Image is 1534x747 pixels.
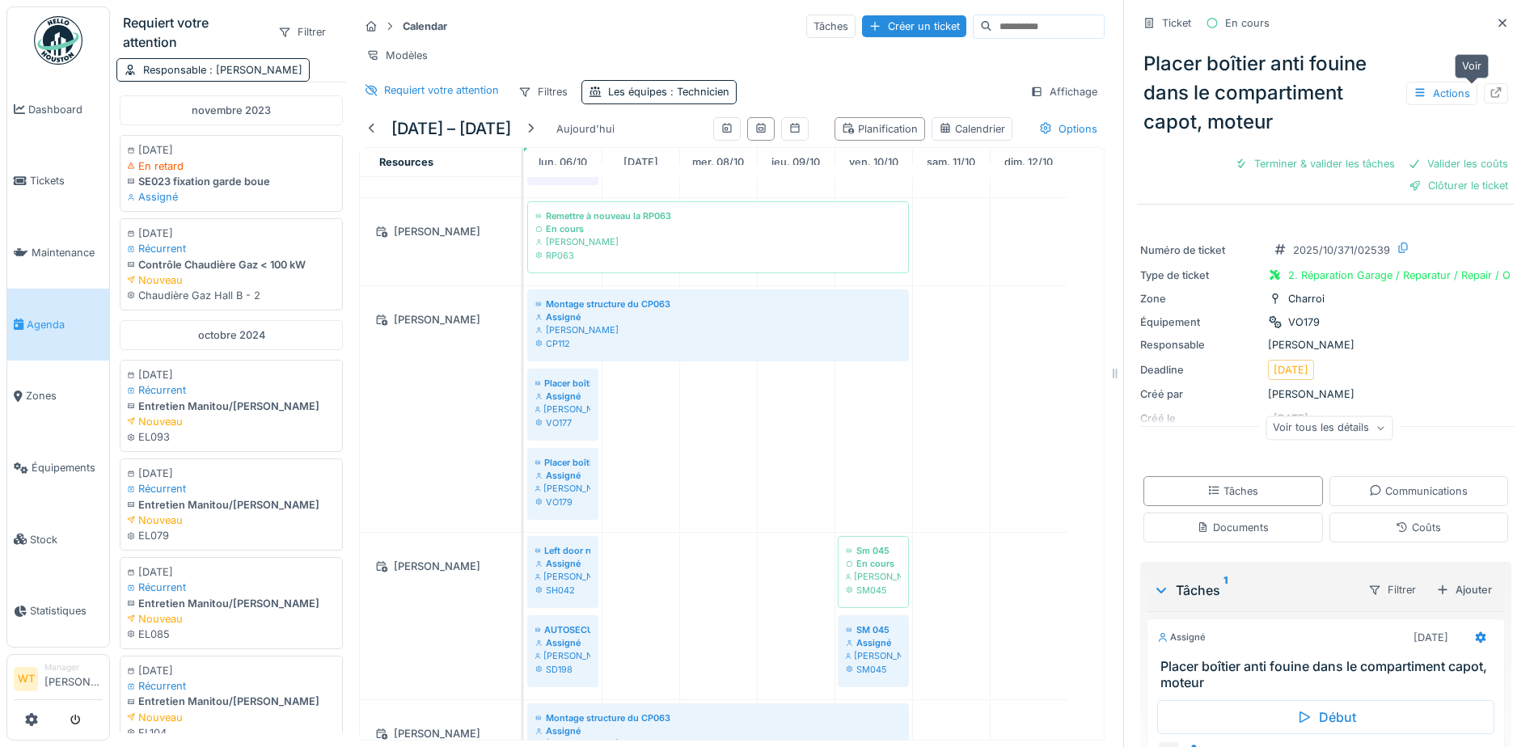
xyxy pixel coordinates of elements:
a: 7 octobre 2025 [619,151,662,173]
div: SE023 fixation garde boue [127,174,336,189]
div: Terminer & valider les tâches [1228,153,1401,175]
div: [PERSON_NAME] [535,482,590,495]
div: SM 045 [846,623,901,636]
div: [PERSON_NAME] [370,724,511,744]
div: AUTOSECURITE [535,623,590,636]
div: SM045 [846,663,901,676]
div: Montage structure du CP063 [535,298,901,310]
a: 6 octobre 2025 [535,151,591,173]
a: 9 octobre 2025 [767,151,824,173]
div: Filtrer [271,20,333,44]
div: VO177 [535,416,590,429]
div: SD198 [535,663,590,676]
div: Remettre à nouveau la RP063 [535,209,901,222]
div: Nouveau [127,272,336,288]
div: Documents [1197,520,1269,535]
div: Coûts [1396,520,1441,535]
a: 10 octobre 2025 [845,151,902,173]
div: [PERSON_NAME] [1140,386,1511,402]
div: novembre 2023 [120,95,343,125]
div: Clôturer le ticket [1402,175,1515,196]
div: EL093 [127,429,336,445]
div: En retard [127,158,336,174]
span: : [PERSON_NAME] [206,64,302,76]
div: SH042 [535,584,590,597]
a: Tickets [7,146,109,217]
div: Équipement [1140,314,1261,330]
span: Dashboard [28,102,103,117]
div: EL085 [127,627,336,642]
div: En cours [1225,15,1270,31]
div: Assigné [535,469,590,482]
div: Assigné [535,310,901,323]
div: Tâches [1153,580,1354,600]
div: SM045 [846,584,901,597]
div: Assigné [846,636,901,649]
a: Stock [7,504,109,576]
a: Dashboard [7,74,109,146]
div: Charroi [1288,291,1325,306]
div: Placer boîtier anti fouine dans le compartiment capot, moteur [535,456,590,469]
sup: 1 [1223,580,1228,600]
div: [DATE] [1414,630,1448,645]
div: CP112 [535,337,901,350]
div: Entretien Manitou/[PERSON_NAME] [127,694,336,709]
div: Créé par [1140,386,1261,402]
div: Requiert votre attention [384,82,499,98]
a: 11 octobre 2025 [923,151,979,173]
div: Entretien Manitou/[PERSON_NAME] [127,596,336,611]
li: [PERSON_NAME] [44,661,103,696]
div: [DATE] [127,466,336,481]
div: [DATE] [1274,362,1308,378]
div: Nouveau [127,414,336,429]
div: Tâches [1207,483,1258,499]
div: Début [1157,700,1494,734]
div: Responsable [143,62,302,78]
div: Filtrer [1361,578,1423,601]
span: Maintenance [32,245,103,260]
div: Assigné [535,557,590,570]
a: 12 octobre 2025 [1000,151,1057,173]
li: WT [14,667,38,691]
div: En cours [846,557,901,570]
div: Ajouter [1430,579,1498,601]
a: Agenda [7,289,109,361]
div: Manager [44,661,103,673]
div: Communications [1369,483,1468,499]
div: [DATE] [127,663,336,678]
div: [PERSON_NAME] [846,649,901,662]
div: Affichage [1023,80,1105,103]
div: [PERSON_NAME] [535,570,590,583]
div: Sm 045 [846,544,901,557]
div: [PERSON_NAME] [1140,337,1511,352]
div: [DATE] [127,367,336,382]
div: octobre 2024 [120,320,343,350]
div: Nouveau [127,611,336,627]
div: Voir tous les détails [1266,416,1392,440]
a: 8 octobre 2025 [688,151,748,173]
div: Modèles [359,44,435,67]
span: : Technicien [667,86,729,98]
div: Nouveau [127,710,336,725]
a: WT Manager[PERSON_NAME] [14,661,103,700]
div: Responsable [1140,337,1261,352]
h5: [DATE] – [DATE] [391,119,511,138]
div: Voir [1455,54,1489,78]
div: 2025/10/371/02539 [1293,243,1390,258]
div: Récurrent [127,580,336,595]
div: Créer un ticket [862,15,966,37]
div: Deadline [1140,362,1261,378]
div: [DATE] [127,564,336,580]
div: Placer boîtier anti fouine dans le compartiment capot, moteur [535,377,590,390]
div: Assigné [535,636,590,649]
div: [PERSON_NAME] [370,310,511,330]
a: Équipements [7,432,109,504]
div: Chaudière Gaz Hall B - 2 [127,288,336,303]
div: [DATE] [127,226,336,241]
div: Montage structure du CP063 [535,711,901,724]
div: Calendrier [939,121,1005,137]
div: Planification [842,121,918,137]
div: Tâches [806,15,856,38]
a: Zones [7,361,109,433]
a: Statistiques [7,576,109,648]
